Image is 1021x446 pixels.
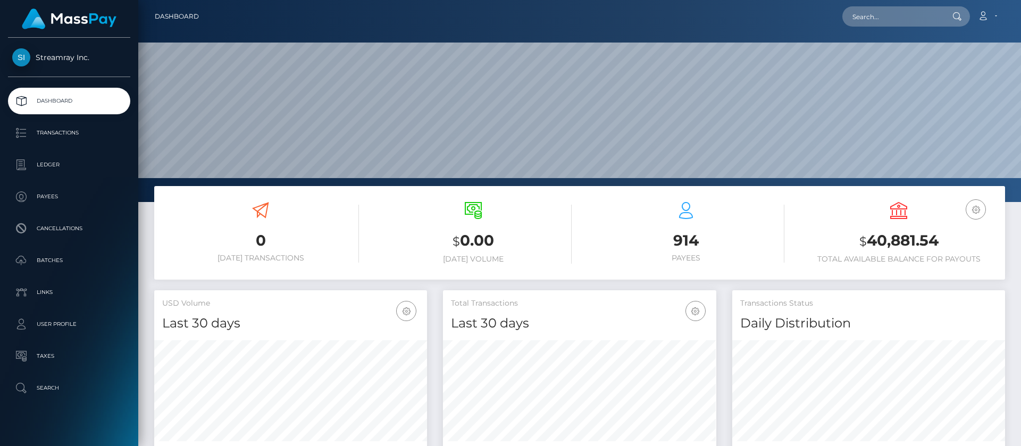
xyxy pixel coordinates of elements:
[588,230,784,251] h3: 914
[12,93,126,109] p: Dashboard
[800,230,997,252] h3: 40,881.54
[8,375,130,401] a: Search
[12,48,30,66] img: Streamray Inc.
[155,5,199,28] a: Dashboard
[740,314,997,333] h4: Daily Distribution
[375,230,572,252] h3: 0.00
[162,298,419,309] h5: USD Volume
[800,255,997,264] h6: Total Available Balance for Payouts
[375,255,572,264] h6: [DATE] Volume
[162,314,419,333] h4: Last 30 days
[12,284,126,300] p: Links
[8,183,130,210] a: Payees
[451,298,708,309] h5: Total Transactions
[842,6,942,27] input: Search...
[12,221,126,237] p: Cancellations
[12,189,126,205] p: Payees
[451,314,708,333] h4: Last 30 days
[588,254,784,263] h6: Payees
[8,53,130,62] span: Streamray Inc.
[12,125,126,141] p: Transactions
[740,298,997,309] h5: Transactions Status
[12,253,126,268] p: Batches
[453,234,460,249] small: $
[8,279,130,306] a: Links
[12,316,126,332] p: User Profile
[8,311,130,338] a: User Profile
[8,152,130,178] a: Ledger
[8,88,130,114] a: Dashboard
[12,157,126,173] p: Ledger
[8,247,130,274] a: Batches
[22,9,116,29] img: MassPay Logo
[8,343,130,369] a: Taxes
[12,380,126,396] p: Search
[8,120,130,146] a: Transactions
[162,230,359,251] h3: 0
[8,215,130,242] a: Cancellations
[859,234,867,249] small: $
[12,348,126,364] p: Taxes
[162,254,359,263] h6: [DATE] Transactions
